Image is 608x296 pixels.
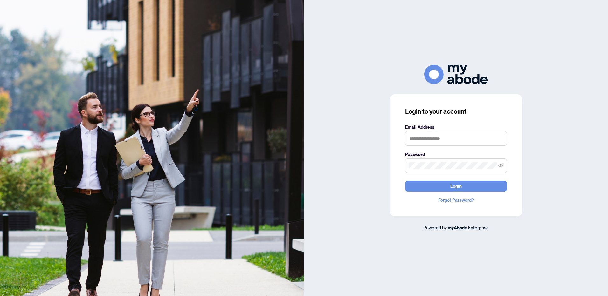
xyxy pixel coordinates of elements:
span: Powered by [423,225,447,230]
span: Enterprise [468,225,489,230]
img: ma-logo [424,65,488,84]
button: Login [405,181,507,192]
span: eye-invisible [498,164,503,168]
h3: Login to your account [405,107,507,116]
a: myAbode [448,224,467,231]
a: Forgot Password? [405,197,507,204]
label: Password [405,151,507,158]
span: Login [450,181,462,191]
label: Email Address [405,124,507,131]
